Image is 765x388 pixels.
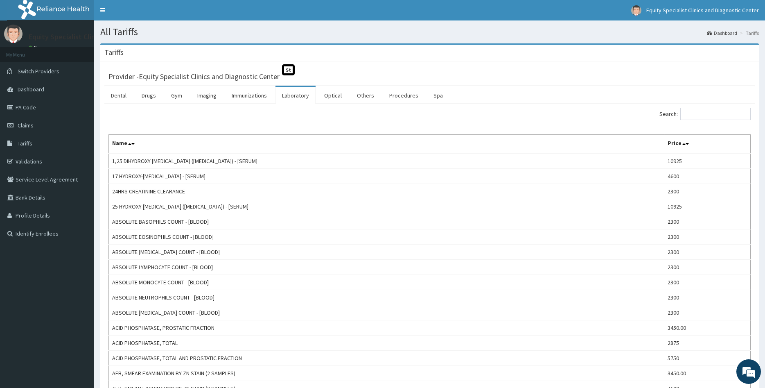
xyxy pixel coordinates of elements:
input: Search: [680,108,751,120]
h3: Provider - Equity Specialist Clinics and Diagnostic Center [108,73,280,80]
span: Equity Specialist Clinics and Diagnostic Center [646,7,759,14]
td: ACID PHOSPHATASE, PROSTATIC FRACTION [109,320,664,336]
td: 24HRS CREATININE CLEARANCE [109,184,664,199]
td: 17 HYDROXY-[MEDICAL_DATA] - [SERUM] [109,169,664,184]
a: Drugs [135,87,162,104]
a: Dental [104,87,133,104]
td: 2300 [664,229,751,245]
a: Optical [318,87,348,104]
a: Gym [165,87,189,104]
td: 25 HYDROXY [MEDICAL_DATA] ([MEDICAL_DATA]) - [SERUM] [109,199,664,214]
td: 2300 [664,184,751,199]
td: 5750 [664,351,751,366]
h1: All Tariffs [100,27,759,37]
td: 10925 [664,153,751,169]
td: 2300 [664,305,751,320]
a: Procedures [383,87,425,104]
td: ABSOLUTE LYMPHOCYTE COUNT - [BLOOD] [109,260,664,275]
td: ABSOLUTE MONOCYTE COUNT - [BLOOD] [109,275,664,290]
img: User Image [4,25,23,43]
td: 2300 [664,260,751,275]
td: 10925 [664,199,751,214]
td: 2300 [664,214,751,229]
td: 3450.00 [664,320,751,336]
a: Online [29,45,48,50]
a: Others [350,87,381,104]
h3: Tariffs [104,49,124,56]
p: Equity Specialist Clinics and Diagnostic Center [29,33,177,41]
a: Spa [427,87,449,104]
td: ACID PHOSPHATASE, TOTAL [109,336,664,351]
span: St [282,64,295,75]
span: Tariffs [18,140,32,147]
span: Dashboard [18,86,44,93]
a: Dashboard [707,29,737,36]
span: Claims [18,122,34,129]
td: ABSOLUTE [MEDICAL_DATA] COUNT - [BLOOD] [109,245,664,260]
td: AFB, SMEAR EXAMINATION BY ZN STAIN (2 SAMPLES) [109,366,664,381]
td: 2875 [664,336,751,351]
a: Imaging [191,87,223,104]
td: 3450.00 [664,366,751,381]
td: ABSOLUTE EOSINOPHILS COUNT - [BLOOD] [109,229,664,245]
img: User Image [631,5,641,16]
td: ACID PHOSPHATASE, TOTAL AND PROSTATIC FRACTION [109,351,664,366]
td: ABSOLUTE [MEDICAL_DATA] COUNT - [BLOOD] [109,305,664,320]
td: ABSOLUTE BASOPHILS COUNT - [BLOOD] [109,214,664,229]
td: 2300 [664,275,751,290]
label: Search: [659,108,751,120]
a: Immunizations [225,87,273,104]
td: 1,25 DIHYDROXY [MEDICAL_DATA] ([MEDICAL_DATA]) - [SERUM] [109,153,664,169]
td: 4600 [664,169,751,184]
li: Tariffs [738,29,759,36]
a: Laboratory [275,87,316,104]
th: Price [664,135,751,154]
th: Name [109,135,664,154]
td: 2300 [664,290,751,305]
td: 2300 [664,245,751,260]
td: ABSOLUTE NEUTROPHILS COUNT - [BLOOD] [109,290,664,305]
span: Switch Providers [18,68,59,75]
